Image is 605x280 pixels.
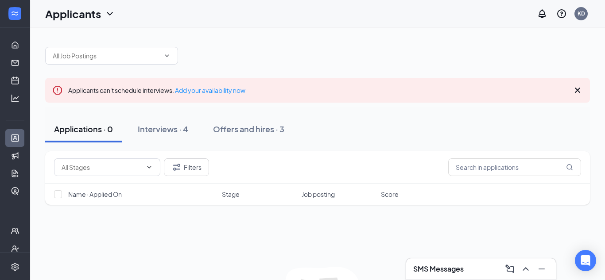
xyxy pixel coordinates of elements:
svg: Minimize [536,264,547,274]
svg: ChevronDown [146,164,153,171]
svg: ChevronDown [163,52,171,59]
svg: Analysis [11,94,19,103]
span: Score [381,190,399,199]
svg: ChevronUp [520,264,531,274]
span: Job posting [302,190,335,199]
h1: Applicants [45,6,101,21]
a: Add your availability now [175,86,245,94]
div: Open Intercom Messenger [575,250,596,271]
svg: MagnifyingGlass [566,164,573,171]
h3: SMS Messages [413,264,464,274]
button: ComposeMessage [503,262,517,276]
span: Applicants can't schedule interviews. [68,86,245,94]
svg: ComposeMessage [504,264,515,274]
div: Applications · 0 [54,123,113,134]
svg: Cross [572,85,583,96]
svg: WorkstreamLogo [10,9,19,18]
svg: QuestionInfo [556,8,567,19]
svg: ChevronDown [105,8,115,19]
div: KD [578,10,585,17]
div: Interviews · 4 [138,123,188,134]
svg: Error [52,85,63,96]
input: All Job Postings [53,51,160,61]
input: Search in applications [448,158,581,176]
button: ChevronUp [519,262,533,276]
div: Offers and hires · 3 [213,123,284,134]
svg: Notifications [537,8,547,19]
span: Name · Applied On [68,190,122,199]
svg: Filter [171,162,182,173]
input: All Stages [62,162,142,172]
button: Filter Filters [164,158,209,176]
svg: Settings [11,262,19,271]
span: Stage [222,190,240,199]
button: Minimize [535,262,549,276]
